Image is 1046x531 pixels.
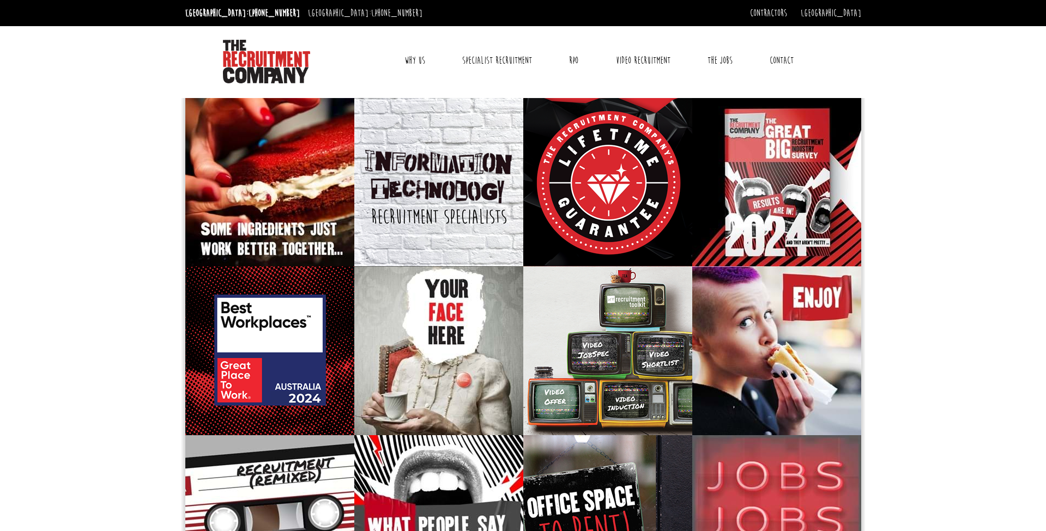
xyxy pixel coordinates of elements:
[561,47,587,74] a: RPO
[371,7,422,19] a: [PHONE_NUMBER]
[454,47,540,74] a: Specialist Recruitment
[249,7,300,19] a: [PHONE_NUMBER]
[183,4,303,22] li: [GEOGRAPHIC_DATA]:
[699,47,741,74] a: The Jobs
[750,7,787,19] a: Contractors
[761,47,802,74] a: Contact
[305,4,425,22] li: [GEOGRAPHIC_DATA]:
[396,47,433,74] a: Why Us
[801,7,861,19] a: [GEOGRAPHIC_DATA]
[223,40,310,83] img: The Recruitment Company
[608,47,679,74] a: Video Recruitment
